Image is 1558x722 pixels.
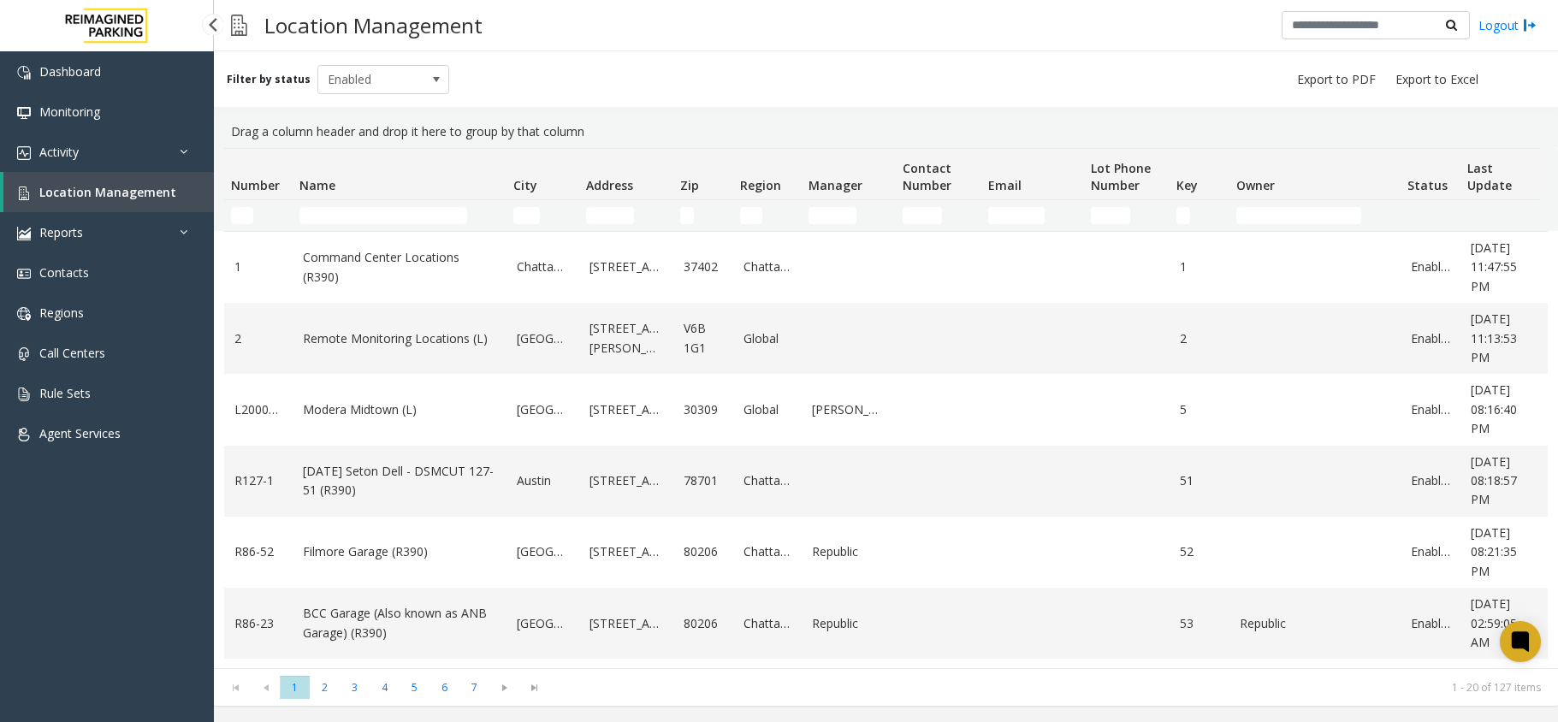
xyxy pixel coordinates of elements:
[489,676,519,700] span: Go to the next page
[17,267,31,281] img: 'icon'
[17,388,31,401] img: 'icon'
[227,72,311,87] label: Filter by status
[39,425,121,441] span: Agent Services
[39,104,100,120] span: Monitoring
[1401,200,1460,231] td: Status Filter
[1290,68,1383,92] button: Export to PDF
[560,680,1541,695] kendo-pager-info: 1 - 20 of 127 items
[517,400,569,419] a: [GEOGRAPHIC_DATA]
[303,542,496,561] a: Filmore Garage (R390)
[39,184,176,200] span: Location Management
[310,676,340,699] span: Page 2
[1471,310,1536,367] a: [DATE] 11:13:53 PM
[589,400,663,419] a: [STREET_ADDRESS]
[1471,524,1517,579] span: [DATE] 08:21:35 PM
[1471,453,1536,510] a: [DATE] 08:18:57 PM
[506,200,579,231] td: City Filter
[684,614,723,633] a: 80206
[214,148,1558,668] div: Data table
[513,177,537,193] span: City
[684,400,723,419] a: 30309
[1240,614,1390,633] a: Republic
[1467,160,1512,193] span: Last Update
[39,63,101,80] span: Dashboard
[303,400,496,419] a: Modera Midtown (L)
[589,319,663,358] a: [STREET_ADDRESS][PERSON_NAME]
[1411,471,1450,490] a: Enabled
[429,676,459,699] span: Page 6
[733,200,802,231] td: Region Filter
[303,329,496,348] a: Remote Monitoring Locations (L)
[1478,16,1537,34] a: Logout
[39,385,91,401] span: Rule Sets
[743,614,791,633] a: Chattanooga
[1180,329,1219,348] a: 2
[17,146,31,160] img: 'icon'
[802,200,896,231] td: Manager Filter
[896,200,981,231] td: Contact Number Filter
[1471,595,1517,650] span: [DATE] 02:59:05 AM
[3,172,214,212] a: Location Management
[673,200,733,231] td: Zip Filter
[589,614,663,633] a: [STREET_ADDRESS]
[903,160,951,193] span: Contact Number
[1471,453,1517,508] span: [DATE] 08:18:57 PM
[812,400,886,419] a: [PERSON_NAME]
[370,676,400,699] span: Page 4
[981,200,1084,231] td: Email Filter
[17,106,31,120] img: 'icon'
[280,676,310,699] span: Page 1
[1471,595,1536,652] a: [DATE] 02:59:05 AM
[224,115,1548,148] div: Drag a column header and drop it here to group by that column
[743,400,791,419] a: Global
[1236,177,1275,193] span: Owner
[1471,381,1536,438] a: [DATE] 08:16:40 PM
[1176,207,1190,224] input: Key Filter
[1401,149,1460,200] th: Status
[1236,207,1361,224] input: Owner Filter
[1091,160,1151,193] span: Lot Phone Number
[680,177,699,193] span: Zip
[1170,200,1229,231] td: Key Filter
[684,471,723,490] a: 78701
[684,542,723,561] a: 80206
[1471,524,1536,581] a: [DATE] 08:21:35 PM
[517,257,569,276] a: Chattanooga
[1297,71,1376,88] span: Export to PDF
[1411,257,1450,276] a: Enabled
[743,257,791,276] a: Chattanooga
[517,614,569,633] a: [GEOGRAPHIC_DATA]
[743,329,791,348] a: Global
[231,207,253,224] input: Number Filter
[1229,200,1401,231] td: Owner Filter
[1523,16,1537,34] img: logout
[1176,177,1198,193] span: Key
[17,66,31,80] img: 'icon'
[740,177,781,193] span: Region
[680,207,694,224] input: Zip Filter
[809,207,856,224] input: Manager Filter
[1471,240,1517,294] span: [DATE] 11:47:55 PM
[1180,257,1219,276] a: 1
[1471,382,1517,436] span: [DATE] 08:16:40 PM
[684,319,723,358] a: V6B 1G1
[234,400,282,419] a: L20000500
[400,676,429,699] span: Page 5
[1471,311,1517,365] span: [DATE] 11:13:53 PM
[589,471,663,490] a: [STREET_ADDRESS]
[224,200,293,231] td: Number Filter
[303,462,496,500] a: [DATE] Seton Dell - DSMCUT 127-51 (R390)
[1411,329,1450,348] a: Enabled
[586,207,634,224] input: Address Filter
[303,248,496,287] a: Command Center Locations (R390)
[903,207,942,224] input: Contact Number Filter
[513,207,540,224] input: City Filter
[809,177,862,193] span: Manager
[234,257,282,276] a: 1
[523,681,546,695] span: Go to the last page
[1091,207,1130,224] input: Lot Phone Number Filter
[1180,471,1219,490] a: 51
[1411,400,1450,419] a: Enabled
[39,345,105,361] span: Call Centers
[812,614,886,633] a: Republic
